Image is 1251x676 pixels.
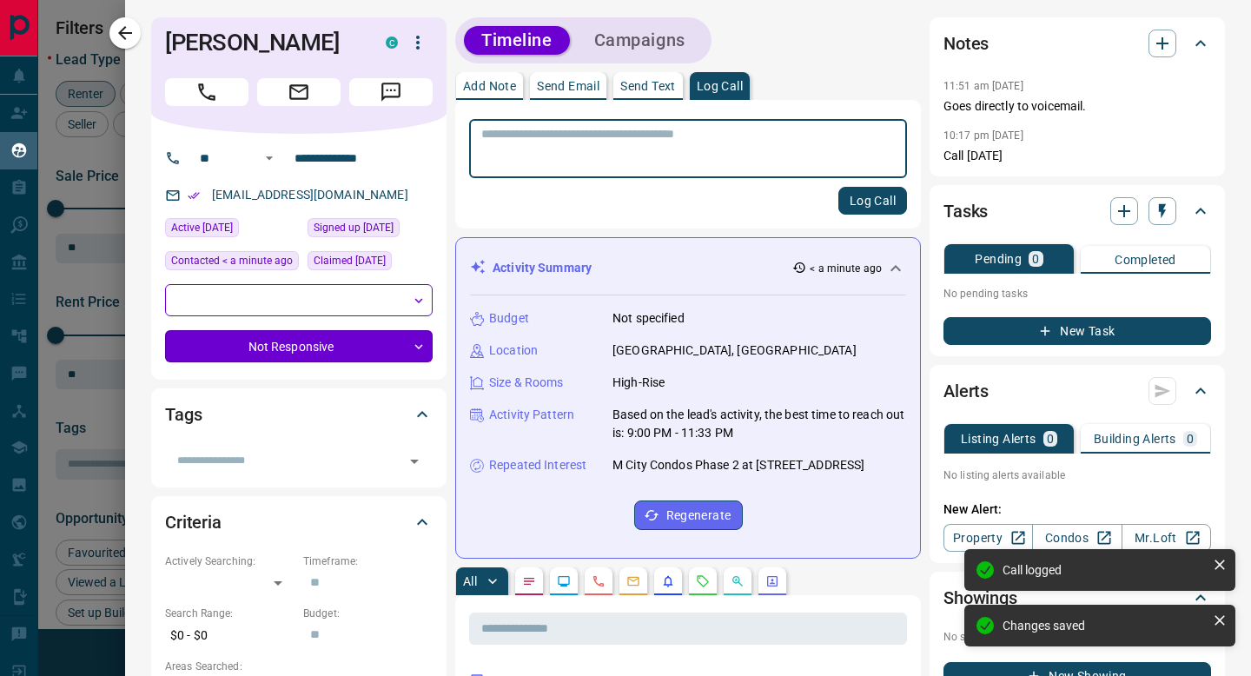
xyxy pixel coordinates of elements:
p: No pending tasks [943,281,1211,307]
svg: Requests [696,574,710,588]
p: Pending [975,253,1022,265]
h2: Notes [943,30,989,57]
p: Not specified [612,309,685,328]
div: Changes saved [1003,619,1206,633]
button: Campaigns [577,26,703,55]
p: Repeated Interest [489,456,586,474]
p: Budget [489,309,529,328]
h2: Showings [943,584,1017,612]
svg: Lead Browsing Activity [557,574,571,588]
div: Activity Summary< a minute ago [470,252,906,284]
h2: Tasks [943,197,988,225]
p: Budget: [303,606,433,621]
p: M City Condos Phase 2 at [STREET_ADDRESS] [612,456,864,474]
p: [GEOGRAPHIC_DATA], [GEOGRAPHIC_DATA] [612,341,857,360]
span: Contacted < a minute ago [171,252,293,269]
p: Activity Summary [493,259,592,277]
span: Email [257,78,341,106]
svg: Email Verified [188,189,200,202]
div: condos.ca [386,36,398,49]
div: Notes [943,23,1211,64]
p: Timeframe: [303,553,433,569]
p: No listing alerts available [943,467,1211,483]
a: Property [943,524,1033,552]
div: Mon Aug 18 2025 [165,251,299,275]
h2: Alerts [943,377,989,405]
p: $0 - $0 [165,621,295,650]
p: Goes directly to voicemail. [943,97,1211,116]
h2: Criteria [165,508,222,536]
span: Active [DATE] [171,219,233,236]
p: Log Call [697,80,743,92]
div: Sat Aug 16 2025 [308,251,433,275]
svg: Notes [522,574,536,588]
div: Sat Aug 16 2025 [308,218,433,242]
div: Not Responsive [165,330,433,362]
div: Criteria [165,501,433,543]
p: < a minute ago [810,261,882,276]
p: Call [DATE] [943,147,1211,165]
span: Claimed [DATE] [314,252,386,269]
div: Alerts [943,370,1211,412]
p: Listing Alerts [961,433,1036,445]
p: Activity Pattern [489,406,574,424]
a: [EMAIL_ADDRESS][DOMAIN_NAME] [212,188,408,202]
p: Add Note [463,80,516,92]
div: Sun Aug 17 2025 [165,218,299,242]
p: 10:17 pm [DATE] [943,129,1023,142]
p: All [463,575,477,587]
button: Timeline [464,26,570,55]
button: Regenerate [634,500,743,530]
div: Showings [943,577,1211,619]
p: Size & Rooms [489,374,564,392]
p: Search Range: [165,606,295,621]
div: Call logged [1003,563,1206,577]
button: New Task [943,317,1211,345]
p: Based on the lead's activity, the best time to reach out is: 9:00 PM - 11:33 PM [612,406,906,442]
a: Mr.Loft [1122,524,1211,552]
svg: Listing Alerts [661,574,675,588]
button: Open [259,148,280,169]
h1: [PERSON_NAME] [165,29,360,56]
svg: Emails [626,574,640,588]
svg: Calls [592,574,606,588]
span: Call [165,78,248,106]
div: Tags [165,394,433,435]
p: New Alert: [943,500,1211,519]
p: 11:51 am [DATE] [943,80,1023,92]
p: High-Rise [612,374,665,392]
p: Completed [1115,254,1176,266]
span: Message [349,78,433,106]
p: Send Email [537,80,599,92]
p: Areas Searched: [165,659,433,674]
svg: Agent Actions [765,574,779,588]
h2: Tags [165,401,202,428]
button: Log Call [838,187,907,215]
p: Send Text [620,80,676,92]
p: Building Alerts [1094,433,1176,445]
a: Condos [1032,524,1122,552]
p: 0 [1047,433,1054,445]
p: 0 [1032,253,1039,265]
svg: Opportunities [731,574,745,588]
span: Signed up [DATE] [314,219,394,236]
p: No showings booked [943,629,1211,645]
p: 0 [1187,433,1194,445]
button: Open [402,449,427,474]
p: Location [489,341,538,360]
div: Tasks [943,190,1211,232]
p: Actively Searching: [165,553,295,569]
